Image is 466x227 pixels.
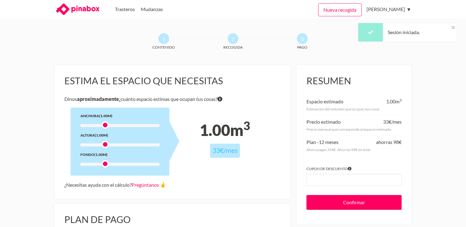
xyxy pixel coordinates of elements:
[80,151,160,158] div: Fondo
[64,214,281,225] h3: Plan de pago
[80,113,160,119] div: Anchura
[213,146,224,154] span: 33€
[224,146,237,154] span: /mes
[306,75,402,87] h3: Resumen
[306,165,402,172] label: Cupon de descuento
[306,126,402,133] div: Precio mensual que corresponde al espacio estimado
[64,75,281,87] h3: Estima el espacio que necesitas
[306,106,402,112] div: Estimación del volumen que ocupan tus cosas
[64,95,281,103] p: Dinos ¿cuánto espacio estimas que ocupan tus cosas?
[64,181,281,189] div: ¿Necesitas ayuda con el cálculo?
[210,44,256,50] span: Recogida
[306,117,341,126] div: Precio estimado
[94,152,107,157] span: (1.00m)
[376,138,402,146] div: ahorras 98€
[132,182,166,188] a: Pregúntanos 🤞
[77,96,119,102] b: aproximadamente
[386,98,395,104] span: 1.00
[306,195,402,210] input: Confirmar
[80,132,160,138] div: Altura
[228,33,238,44] span: 2
[95,133,108,137] span: (1.00m)
[200,121,230,139] span: 1.00
[319,139,338,145] span: 12 meses
[297,33,308,44] span: 3
[230,121,250,139] span: m
[99,113,112,118] span: (1.00m)
[399,98,402,102] sup: 3
[383,119,391,125] span: 33€
[391,119,402,125] span: /mes
[306,97,343,106] div: Espacio estimado
[306,138,338,146] div: Plan -
[217,95,222,103] span: Si tienes dudas sobre volumen exacto de tus cosas no te preocupes porque nuestro equipo te dirá e...
[318,3,362,16] a: Nueva recogida
[348,165,351,172] span: Si tienes algún cupón introdúcelo para aplicar el descuento
[243,119,250,133] sup: 3
[395,98,402,104] span: m
[279,44,326,50] span: Pago
[306,146,402,153] div: Ahora pagas 394€. Ahorras 98€ en total
[383,23,425,42] div: Sesión iniciada.
[158,33,169,44] span: 1
[141,44,187,50] span: Contenido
